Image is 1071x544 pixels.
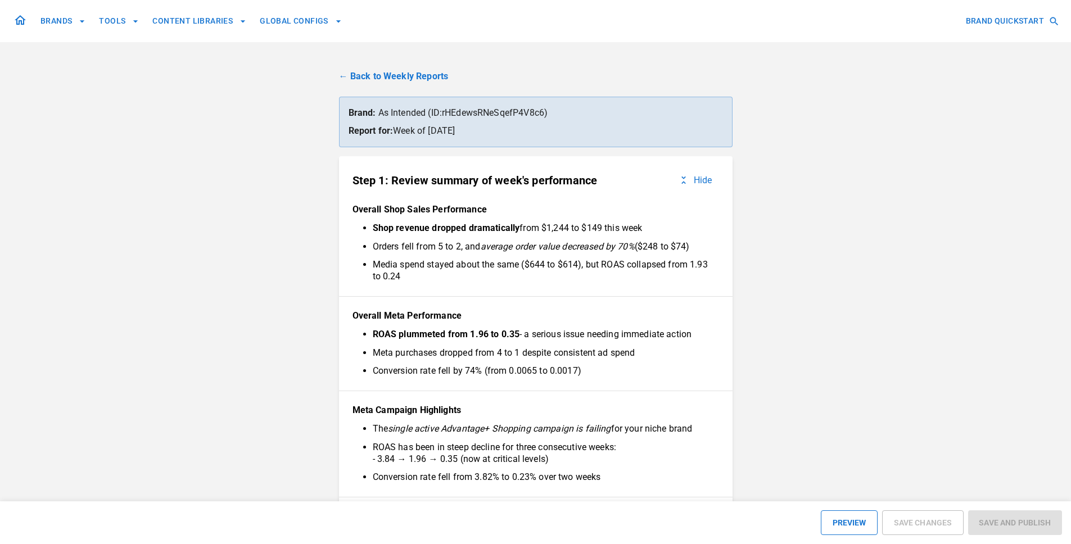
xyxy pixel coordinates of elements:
[353,405,719,416] p: Meta Campaign Highlights
[349,124,723,138] p: Week of [DATE]
[961,11,1062,31] button: BRAND QUICKSTART
[373,223,520,233] strong: Shop revenue dropped dramatically
[373,347,710,359] li: Meta purchases dropped from 4 to 1 despite consistent ad spend
[349,106,723,120] p: As Intended (ID: rHEdewsRNeSqefP4V8c6 )
[353,310,719,322] p: Overall Meta Performance
[353,204,719,216] p: Overall Shop Sales Performance
[373,365,710,377] li: Conversion rate fell by 74% (from 0.0065 to 0.0017)
[349,125,394,136] strong: Report for:
[388,423,611,434] em: single active Advantage+ Shopping campaign is failing
[339,70,733,83] a: ← Back to Weekly Reports
[821,510,878,535] button: PREVIEW
[373,329,710,341] li: - a serious issue needing immediate action
[694,175,712,185] p: Hide
[255,11,346,31] button: GLOBAL CONFIGS
[373,223,710,234] li: from $1,244 to $149 this week
[373,472,710,483] li: Conversion rate fell from 3.82% to 0.23% over two weeks
[349,107,376,118] strong: Brand:
[373,241,710,253] li: Orders fell from 5 to 2, and ($248 to $74)
[373,329,520,339] strong: ROAS plummeted from 1.96 to 0.35
[373,442,710,465] li: ROAS has been in steep decline for three consecutive weeks: - 3.84 → 1.96 → 0.35 (now at critical...
[373,259,710,283] li: Media spend stayed about the same ($644 to $614), but ROAS collapsed from 1.93 to 0.24
[148,11,251,31] button: CONTENT LIBRARIES
[481,241,635,252] em: average order value decreased by 70%
[671,170,719,191] button: Hide
[373,423,710,435] li: The for your niche brand
[353,174,598,187] p: Step 1: Review summary of week's performance
[94,11,143,31] button: TOOLS
[36,11,90,31] button: BRANDS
